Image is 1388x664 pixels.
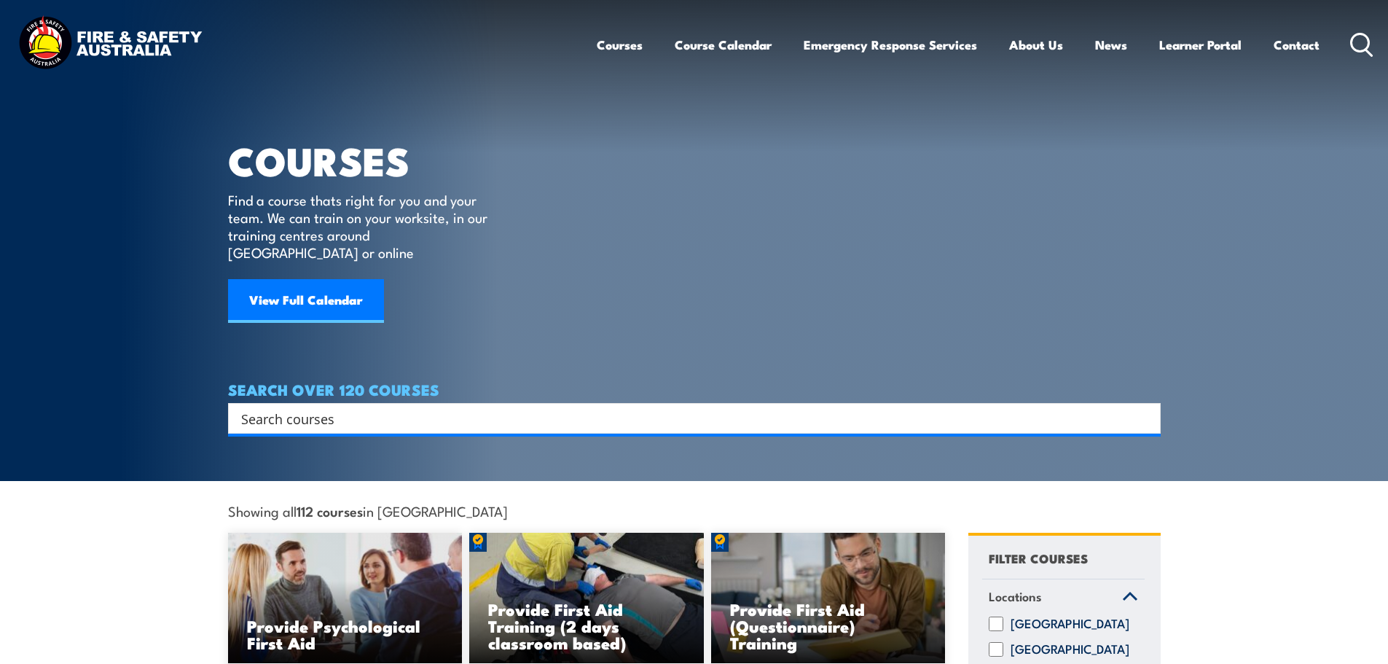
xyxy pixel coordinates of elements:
[1011,642,1129,657] label: [GEOGRAPHIC_DATA]
[244,408,1132,429] form: Search form
[469,533,704,664] img: Provide First Aid (Blended Learning)
[228,381,1161,397] h4: SEARCH OVER 120 COURSES
[228,279,384,323] a: View Full Calendar
[1095,26,1127,64] a: News
[711,533,946,664] img: Mental Health First Aid Refresher Training (Standard) (1)
[228,503,508,518] span: Showing all in [GEOGRAPHIC_DATA]
[675,26,772,64] a: Course Calendar
[228,191,494,261] p: Find a course thats right for you and your team. We can train on your worksite, in our training c...
[488,601,685,651] h3: Provide First Aid Training (2 days classroom based)
[804,26,977,64] a: Emergency Response Services
[241,407,1129,429] input: Search input
[730,601,927,651] h3: Provide First Aid (Questionnaire) Training
[1274,26,1320,64] a: Contact
[297,501,363,520] strong: 112 courses
[247,617,444,651] h3: Provide Psychological First Aid
[597,26,643,64] a: Courses
[1135,408,1156,429] button: Search magnifier button
[228,143,509,177] h1: COURSES
[989,548,1088,568] h4: FILTER COURSES
[982,579,1145,617] a: Locations
[1009,26,1063,64] a: About Us
[989,587,1042,606] span: Locations
[228,533,463,664] img: Mental Health First Aid Training Course from Fire & Safety Australia
[711,533,946,664] a: Provide First Aid (Questionnaire) Training
[228,533,463,664] a: Provide Psychological First Aid
[1159,26,1242,64] a: Learner Portal
[469,533,704,664] a: Provide First Aid Training (2 days classroom based)
[1011,617,1129,631] label: [GEOGRAPHIC_DATA]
